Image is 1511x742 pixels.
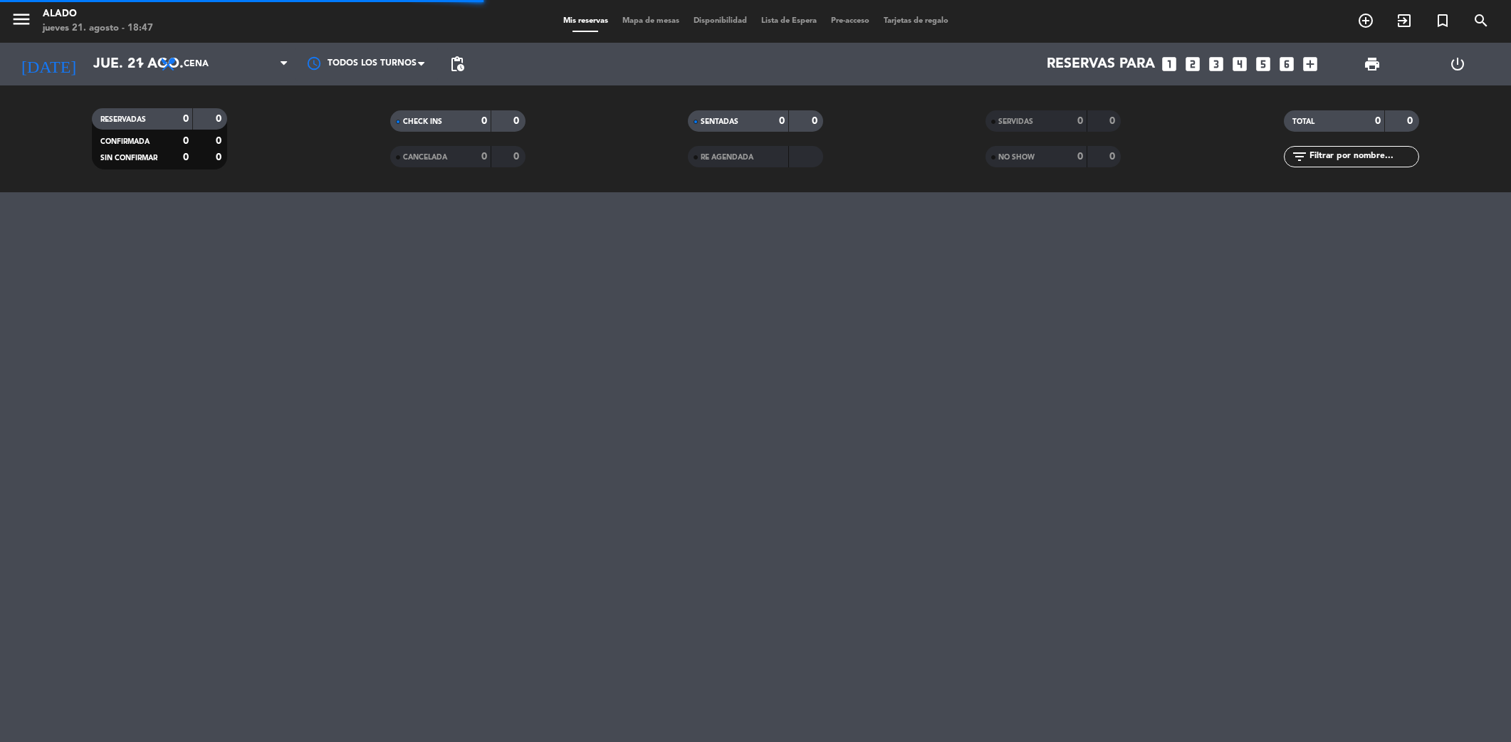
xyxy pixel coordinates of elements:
span: Cena [184,59,209,69]
i: filter_list [1291,148,1308,165]
span: SIN CONFIRMAR [100,155,157,162]
div: Alado [43,7,153,21]
input: Filtrar por nombre... [1308,149,1418,164]
i: arrow_drop_down [132,56,150,73]
div: jueves 21. agosto - 18:47 [43,21,153,36]
strong: 0 [513,116,522,126]
span: CONFIRMADA [100,138,150,145]
span: NO SHOW [998,154,1035,161]
strong: 0 [183,152,189,162]
i: search [1473,12,1490,29]
strong: 0 [812,116,820,126]
span: Disponibilidad [686,17,754,25]
i: looks_two [1183,55,1202,73]
i: exit_to_app [1396,12,1413,29]
i: looks_4 [1230,55,1249,73]
i: power_settings_new [1449,56,1466,73]
span: Tarjetas de regalo [877,17,956,25]
i: looks_6 [1277,55,1296,73]
strong: 0 [779,116,785,126]
span: SERVIDAS [998,118,1033,125]
strong: 0 [183,114,189,124]
span: SENTADAS [701,118,738,125]
i: looks_3 [1207,55,1225,73]
span: Mapa de mesas [615,17,686,25]
span: print [1364,56,1381,73]
i: [DATE] [11,48,86,80]
span: pending_actions [449,56,466,73]
strong: 0 [216,152,224,162]
strong: 0 [183,136,189,146]
strong: 0 [216,136,224,146]
strong: 0 [481,152,487,162]
strong: 0 [1109,116,1118,126]
strong: 0 [1375,116,1381,126]
span: RESERVADAS [100,116,146,123]
strong: 0 [1077,116,1083,126]
i: looks_5 [1254,55,1272,73]
i: add_box [1301,55,1319,73]
span: RE AGENDADA [701,154,753,161]
span: CHECK INS [403,118,442,125]
span: Pre-acceso [824,17,877,25]
strong: 0 [216,114,224,124]
span: CANCELADA [403,154,447,161]
i: menu [11,9,32,30]
strong: 0 [1109,152,1118,162]
strong: 0 [481,116,487,126]
div: LOG OUT [1415,43,1500,85]
i: looks_one [1160,55,1178,73]
span: TOTAL [1292,118,1314,125]
strong: 0 [1077,152,1083,162]
span: Lista de Espera [754,17,824,25]
span: Mis reservas [556,17,615,25]
span: Reservas para [1047,56,1155,73]
i: add_circle_outline [1357,12,1374,29]
strong: 0 [513,152,522,162]
strong: 0 [1407,116,1416,126]
i: turned_in_not [1434,12,1451,29]
button: menu [11,9,32,35]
